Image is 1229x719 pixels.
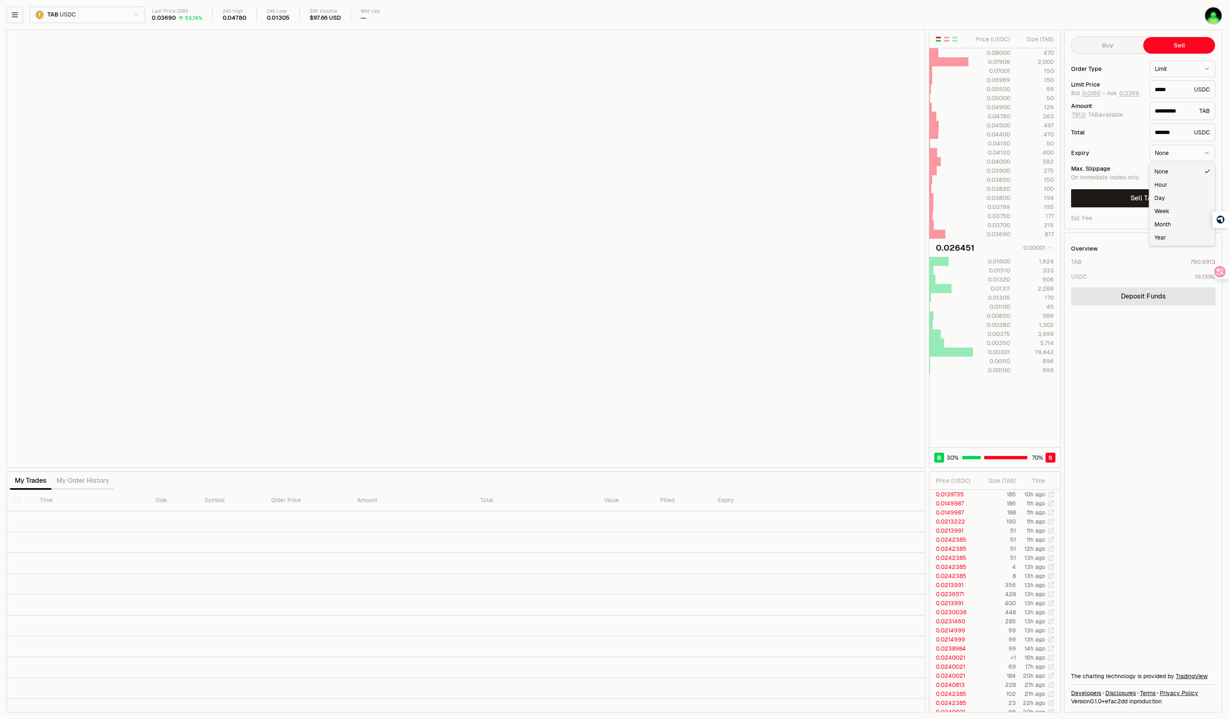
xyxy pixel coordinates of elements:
span: Year [1154,233,1166,242]
span: None [1154,167,1168,176]
span: Hour [1154,181,1167,189]
span: Week [1154,207,1169,215]
span: Month [1154,220,1171,228]
span: Day [1154,194,1165,202]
